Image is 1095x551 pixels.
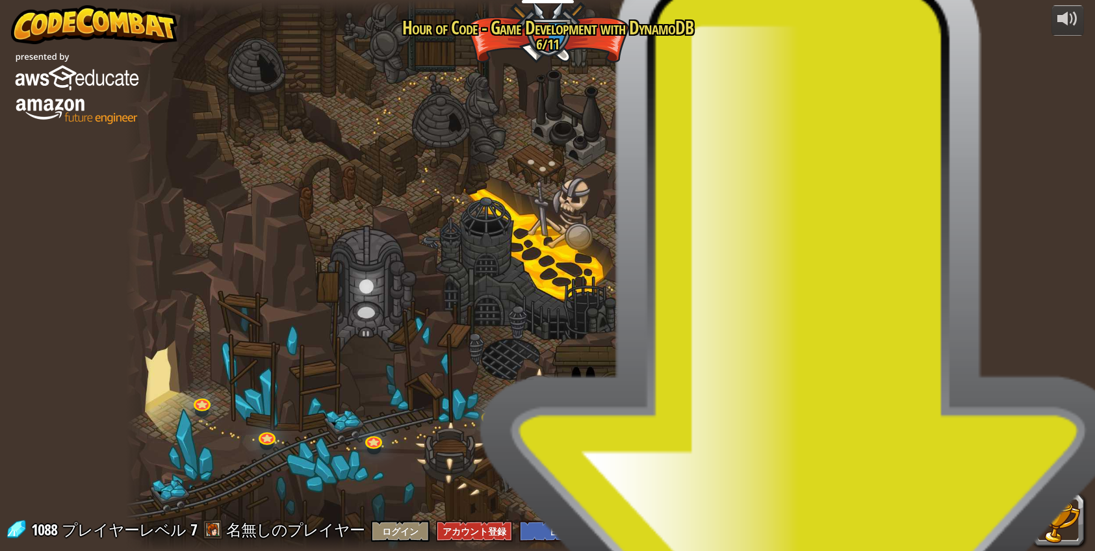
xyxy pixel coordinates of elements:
span: プレイヤーレベル [62,519,186,541]
span: 1088 [31,519,60,540]
span: 7 [190,519,197,540]
button: ログイン [371,520,430,542]
span: 名無しのプレイヤー [226,519,365,540]
button: アカウント登録 [436,520,513,542]
button: 音量を調整する [1051,5,1084,36]
img: level-banner-started.png [765,373,787,411]
img: CodeCombat - Learn how to code by playing a game [11,5,177,44]
img: amazon_vert_lockup.png [11,47,141,128]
